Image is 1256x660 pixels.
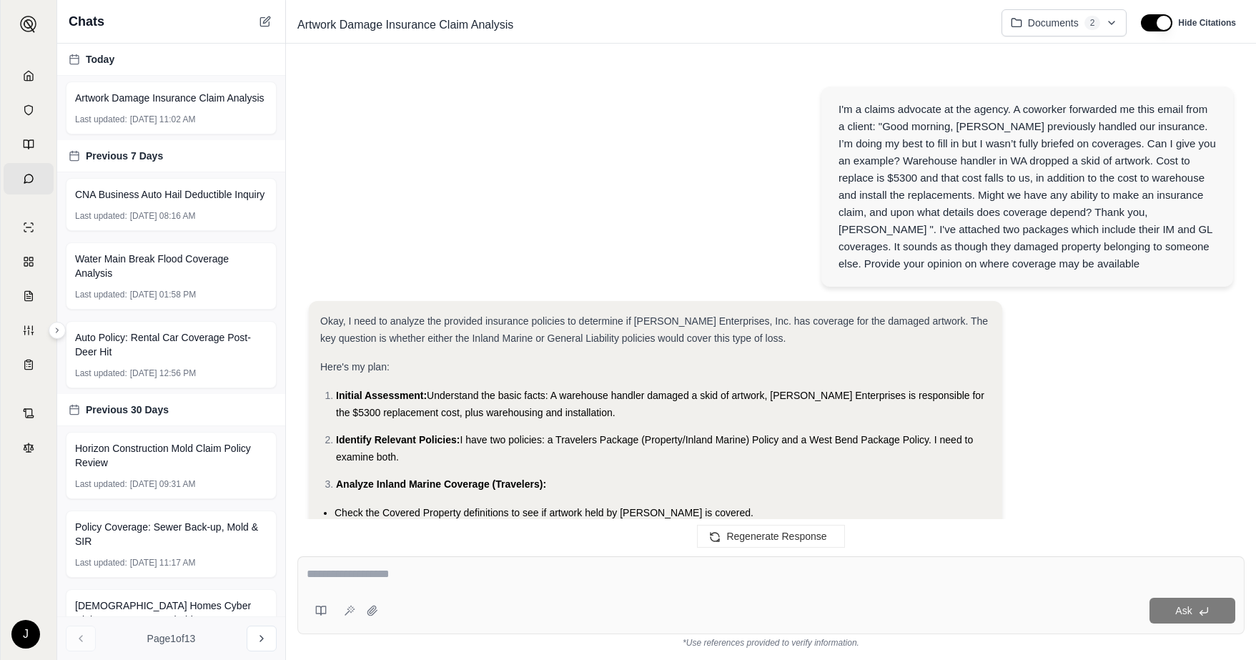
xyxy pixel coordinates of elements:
a: Custom Report [4,315,54,346]
a: Coverage Table [4,349,54,380]
span: Auto Policy: Rental Car Coverage Post-Deer Hit [75,330,267,359]
span: Previous 7 Days [86,149,163,163]
span: Last updated: [75,210,127,222]
span: Hide Citations [1178,17,1236,29]
span: Last updated: [75,557,127,568]
span: Last updated: [75,289,127,300]
span: [DATE] 09:31 AM [130,478,196,490]
a: Prompt Library [4,129,54,160]
img: Expand sidebar [20,16,37,33]
span: Policy Coverage: Sewer Back-up, Mold & SIR [75,520,267,548]
a: Claim Coverage [4,280,54,312]
span: Okay, I need to analyze the provided insurance policies to determine if [PERSON_NAME] Enterprises... [320,315,988,344]
span: Check the Covered Property definitions to see if artwork held by [PERSON_NAME] is covered. [335,507,753,518]
span: Initial Assessment: [336,390,427,401]
span: [DATE] 01:58 PM [130,289,196,300]
span: Horizon Construction Mold Claim Policy Review [75,441,267,470]
span: Documents [1028,16,1079,30]
span: [DATE] 11:02 AM [130,114,196,125]
span: Page 1 of 13 [147,631,196,646]
button: Regenerate Response [697,525,844,548]
span: Water Main Break Flood Coverage Analysis [75,252,267,280]
button: New Chat [257,13,274,30]
div: I'm a claims advocate at the agency. A coworker forwarded me this email from a client: "Good morn... [839,101,1216,272]
span: I have two policies: a Travelers Package (Property/Inland Marine) Policy and a West Bend Package ... [336,434,973,463]
span: Previous 30 Days [86,403,169,417]
a: Chat [4,163,54,194]
span: Artwork Damage Insurance Claim Analysis [75,91,264,105]
a: Legal Search Engine [4,432,54,463]
div: Edit Title [292,14,990,36]
span: 2 [1084,16,1101,30]
a: Contract Analysis [4,398,54,429]
span: [DEMOGRAPHIC_DATA] Homes Cyber Claim: Agreement & Chubb Coverage [75,599,267,627]
a: Single Policy [4,212,54,243]
div: J [11,620,40,649]
span: Today [86,52,114,67]
span: Last updated: [75,114,127,125]
span: [DATE] 08:16 AM [130,210,196,222]
button: Expand sidebar [14,10,43,39]
span: Here's my plan: [320,361,390,373]
span: Chats [69,11,104,31]
span: Analyze Inland Marine Coverage (Travelers): [336,478,546,490]
span: Identify Relevant Policies: [336,434,460,445]
span: Artwork Damage Insurance Claim Analysis [292,14,519,36]
a: Documents Vault [4,94,54,126]
a: Home [4,60,54,92]
span: Regenerate Response [726,531,826,542]
button: Documents2 [1002,9,1127,36]
span: CNA Business Auto Hail Deductible Inquiry [75,187,264,202]
span: Last updated: [75,478,127,490]
button: Ask [1149,598,1235,624]
div: *Use references provided to verify information. [297,634,1245,649]
button: Expand sidebar [49,322,66,339]
a: Policy Comparisons [4,246,54,277]
span: Last updated: [75,368,127,379]
span: Ask [1175,605,1192,616]
span: [DATE] 12:56 PM [130,368,196,379]
span: Understand the basic facts: A warehouse handler damaged a skid of artwork, [PERSON_NAME] Enterpri... [336,390,984,418]
span: [DATE] 11:17 AM [130,557,196,568]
